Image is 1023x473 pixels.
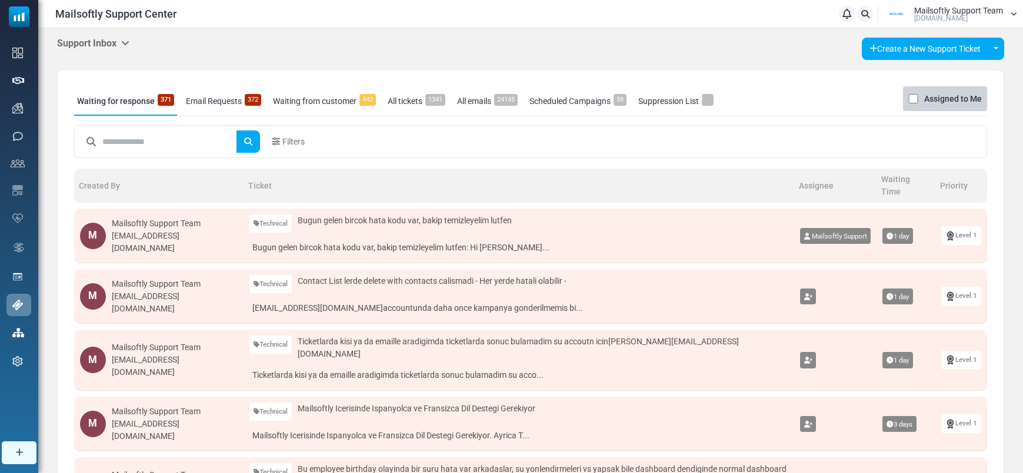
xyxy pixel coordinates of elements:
a: Scheduled Campaigns59 [527,86,629,116]
img: campaigns-icon.png [12,103,23,113]
a: Mailsoftly Support [800,228,871,244]
div: [EMAIL_ADDRESS][DOMAIN_NAME] [112,418,238,442]
span: Mailsoftly Support [812,232,867,240]
div: M [80,347,106,373]
img: dashboard-icon.svg [12,48,23,58]
span: Mailsoftly Icerisinde Ispanyolca ve Fransizca Dil Destegi Gerekiyor [298,402,535,415]
span: [DOMAIN_NAME] [914,15,968,22]
img: support-icon-active.svg [12,300,23,310]
th: Assignee [794,169,877,203]
span: Filters [282,136,305,148]
a: Ticketlarda kisi ya da emaille aradigimda ticketlarda sonuc bulamadim su acco... [249,366,788,384]
a: Waiting from customer442 [270,86,379,116]
a: All tickets1341 [385,86,448,116]
span: Ticketlarda kisi ya da emaille aradigimda ticketlarda sonuc bulamadim su accoutn icin [PERSON_NAM... [298,336,788,360]
a: Level 1 [941,287,981,305]
a: Mailsoftly Icerisinde Ispanyolca ve Fransizca Dil Destegi Gerekiyor. Ayrica T... [249,427,788,445]
div: Mailsoftly Support Team [112,278,238,290]
img: workflow.svg [12,241,25,254]
th: Priority [935,169,987,203]
div: Mailsoftly Support Team [112,341,238,354]
div: Mailsoftly Support Team [112,217,238,230]
th: Created By [74,169,244,203]
span: 442 [359,94,376,106]
a: Bugun gelen bircok hata kodu var, bakip temizleyelim lutfen: Hi [PERSON_NAME]... [249,239,788,257]
img: User Logo [882,5,911,23]
img: mailsoftly_icon_blue_white.svg [9,6,29,27]
div: M [80,283,106,310]
a: Technical [249,275,292,293]
img: domain-health-icon.svg [12,213,23,223]
a: Email Requests372 [183,86,264,116]
div: Mailsoftly Support Team [112,405,238,418]
a: Technical [249,214,292,233]
label: Assigned to Me [924,92,982,106]
img: email-templates-icon.svg [12,185,23,196]
div: [EMAIL_ADDRESS][DOMAIN_NAME] [112,290,238,315]
img: settings-icon.svg [12,356,23,367]
a: Level 1 [941,226,981,244]
span: 1 day [882,228,913,244]
a: Waiting for response371 [74,86,177,116]
a: Suppression List [635,86,717,116]
a: Technical [249,336,292,354]
img: contacts-icon.svg [11,159,25,167]
h5: Support Inbox [57,38,129,49]
span: Bugun gelen bircok hata kodu var, bakip temizleyelim lutfen [298,214,512,227]
a: Technical [249,402,292,421]
span: Mailsoftly Support Center [55,6,176,22]
span: 59 [614,94,627,106]
a: Create a New Support Ticket [862,38,988,60]
span: 3 days [882,416,917,432]
span: 1 day [882,352,913,368]
span: Contact List lerde delete with contacts calismadi - Her yerde hatali olabilir - [298,275,567,287]
a: User Logo Mailsoftly Support Team [DOMAIN_NAME] [882,5,1017,23]
span: 24145 [494,94,518,106]
img: landing_pages.svg [12,271,23,282]
span: 1 day [882,289,913,305]
a: All emails24145 [454,86,521,116]
th: Ticket [244,169,794,203]
th: Waiting Time [877,169,935,203]
span: 372 [245,94,261,106]
a: Level 1 [941,414,981,432]
a: [EMAIL_ADDRESS][DOMAIN_NAME]accountunda daha once kampanya gonderilmemis bi... [249,299,788,317]
span: 1341 [425,94,445,106]
span: Mailsoftly Support Team [914,6,1003,15]
div: [EMAIL_ADDRESS][DOMAIN_NAME] [112,230,238,254]
div: [EMAIL_ADDRESS][DOMAIN_NAME] [112,354,238,378]
div: M [80,223,106,249]
img: sms-icon.png [12,131,23,142]
div: M [80,411,106,437]
span: 371 [158,94,174,106]
a: Level 1 [941,351,981,369]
